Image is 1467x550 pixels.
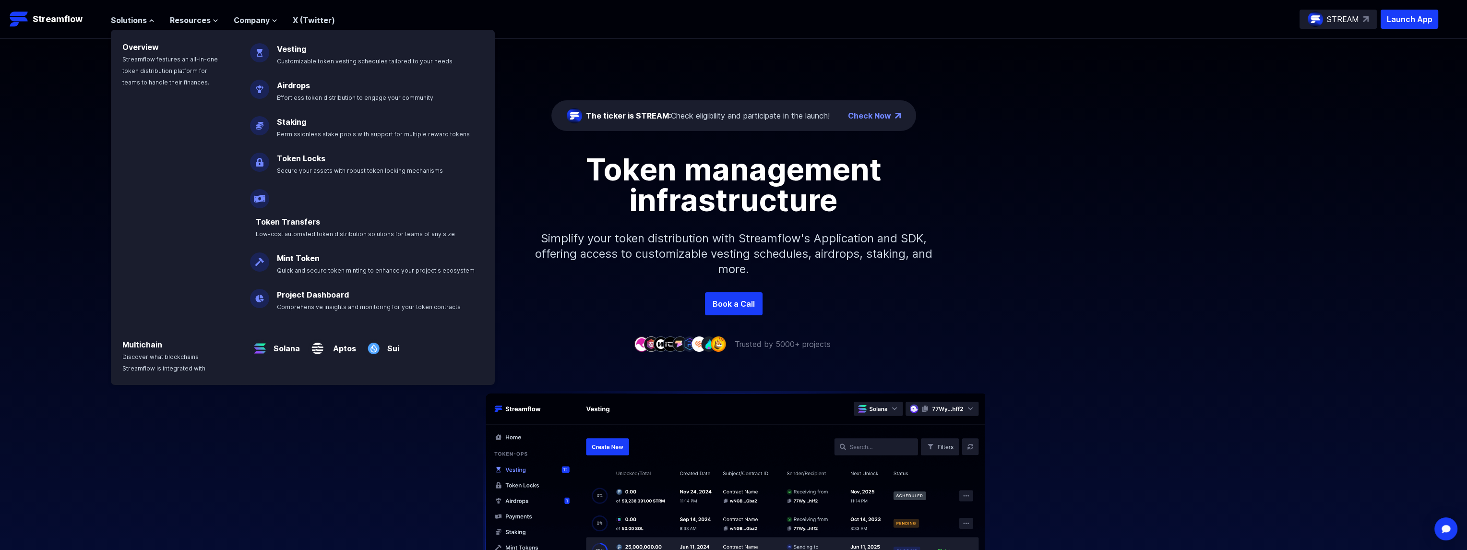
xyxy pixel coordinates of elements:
span: Secure your assets with robust token locking mechanisms [277,167,443,174]
a: Token Transfers [256,217,320,227]
button: Launch App [1381,10,1438,29]
a: Sui [383,335,399,354]
img: company-2 [644,336,659,351]
span: Streamflow features an all-in-one token distribution platform for teams to handle their finances. [122,56,218,86]
img: company-3 [653,336,668,351]
a: Aptos [327,335,356,354]
img: Airdrops [250,72,269,99]
img: top-right-arrow.png [895,113,901,119]
span: Customizable token vesting schedules tailored to your needs [277,58,453,65]
button: Company [234,14,277,26]
img: Mint Token [250,245,269,272]
img: company-7 [692,336,707,351]
img: streamflow-logo-circle.png [567,108,582,123]
p: Trusted by 5000+ projects [735,338,831,350]
img: company-1 [634,336,649,351]
img: top-right-arrow.svg [1363,16,1369,22]
a: Mint Token [277,253,320,263]
span: Effortless token distribution to engage your community [277,94,433,101]
h1: Token management infrastructure [518,154,950,215]
button: Resources [170,14,218,26]
img: Vesting [250,36,269,62]
p: Simplify your token distribution with Streamflow's Application and SDK, offering access to custom... [527,215,940,292]
img: Solana [250,331,270,358]
img: Staking [250,108,269,135]
img: Project Dashboard [250,281,269,308]
a: Solana [270,335,300,354]
a: STREAM [1300,10,1377,29]
div: Open Intercom Messenger [1434,517,1457,540]
p: STREAM [1327,13,1359,25]
p: Streamflow [33,12,83,26]
img: Aptos [308,331,327,358]
img: company-5 [672,336,688,351]
span: The ticker is STREAM: [586,111,671,120]
a: Airdrops [277,81,310,90]
span: Comprehensive insights and monitoring for your token contracts [277,303,461,311]
a: Token Locks [277,154,325,163]
span: Company [234,14,270,26]
span: Low-cost automated token distribution solutions for teams of any size [256,230,455,238]
a: Streamflow [10,10,101,29]
img: company-9 [711,336,726,351]
a: Overview [122,42,159,52]
a: Book a Call [705,292,763,315]
img: company-4 [663,336,678,351]
a: Check Now [848,110,891,121]
a: X (Twitter) [293,15,335,25]
a: Staking [277,117,306,127]
a: Vesting [277,44,306,54]
span: Resources [170,14,211,26]
img: Sui [364,331,383,358]
span: Solutions [111,14,147,26]
span: Permissionless stake pools with support for multiple reward tokens [277,131,470,138]
button: Solutions [111,14,155,26]
img: Token Locks [250,145,269,172]
img: streamflow-logo-circle.png [1308,12,1323,27]
a: Project Dashboard [277,290,349,299]
span: Quick and secure token minting to enhance your project's ecosystem [277,267,475,274]
div: Check eligibility and participate in the launch! [586,110,830,121]
span: Discover what blockchains Streamflow is integrated with [122,353,205,372]
img: company-6 [682,336,697,351]
img: company-8 [701,336,716,351]
img: Payroll [250,181,269,208]
a: Multichain [122,340,162,349]
img: Streamflow Logo [10,10,29,29]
